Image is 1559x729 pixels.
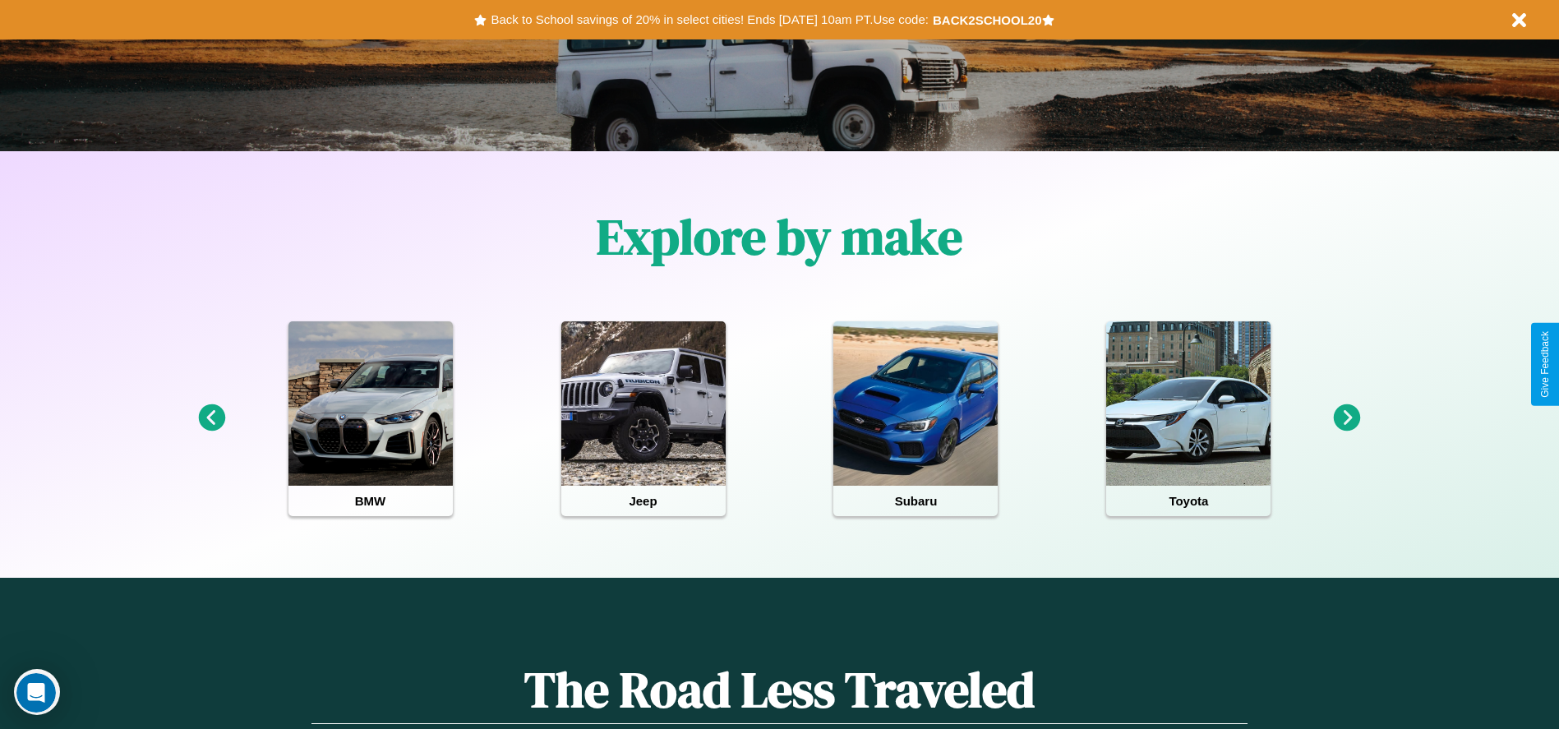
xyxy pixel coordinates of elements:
[1539,331,1551,398] div: Give Feedback
[833,486,998,516] h4: Subaru
[311,656,1247,724] h1: The Road Less Traveled
[597,203,962,270] h1: Explore by make
[288,486,453,516] h4: BMW
[1106,486,1271,516] h4: Toyota
[14,669,60,715] iframe: Intercom live chat discovery launcher
[16,673,56,713] iframe: Intercom live chat
[561,486,726,516] h4: Jeep
[933,13,1042,27] b: BACK2SCHOOL20
[487,8,932,31] button: Back to School savings of 20% in select cities! Ends [DATE] 10am PT.Use code:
